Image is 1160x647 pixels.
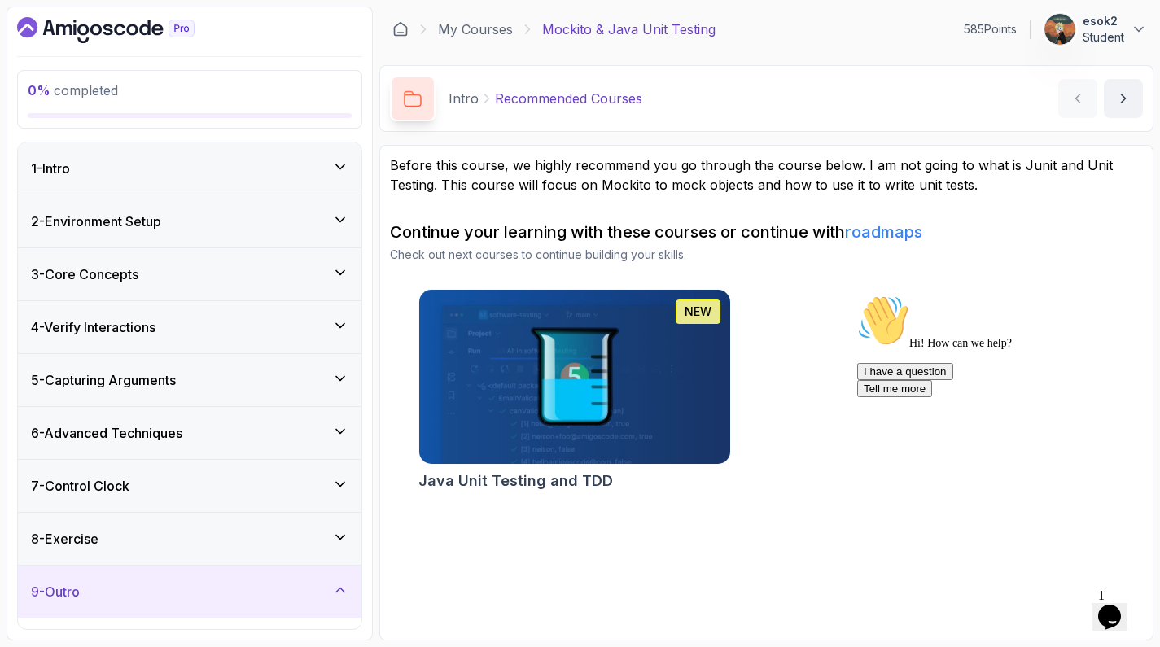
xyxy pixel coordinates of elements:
iframe: chat widget [851,288,1144,574]
a: Dashboard [392,21,409,37]
p: Before this course, we highly recommend you go through the course below. I am not going to what i... [390,155,1143,195]
p: Check out next courses to continue building your skills. [390,247,1143,263]
img: user profile image [1044,14,1075,45]
h2: Continue your learning with these courses or continue with [390,221,1143,243]
a: My Courses [438,20,513,39]
h2: Java Unit Testing and TDD [418,470,613,492]
p: Recommended Courses [495,89,642,108]
h3: 4 - Verify Interactions [31,317,155,337]
h3: 9 - Outro [31,582,80,601]
a: Java Unit Testing and TDD cardNEWJava Unit Testing and TDD [418,289,731,492]
img: :wave: [7,7,59,59]
p: Mockito & Java Unit Testing [542,20,716,39]
p: NEW [685,304,711,320]
button: 9-Outro [18,566,361,618]
button: 3-Core Concepts [18,248,361,300]
h3: 6 - Advanced Techniques [31,423,182,443]
button: previous content [1058,79,1097,118]
button: 8-Exercise [18,513,361,565]
h3: 8 - Exercise [31,529,98,549]
button: 4-Verify Interactions [18,301,361,353]
p: Student [1083,29,1124,46]
button: next content [1104,79,1143,118]
h3: 3 - Core Concepts [31,264,138,284]
a: Dashboard [17,17,232,43]
span: Hi! How can we help? [7,49,161,61]
button: 1-Intro [18,142,361,195]
h3: 2 - Environment Setup [31,212,161,231]
h3: 5 - Capturing Arguments [31,370,176,390]
div: 👋Hi! How can we help?I have a questionTell me more [7,7,300,109]
button: 5-Capturing Arguments [18,354,361,406]
a: roadmaps [845,222,922,242]
button: 6-Advanced Techniques [18,407,361,459]
button: user profile imageesok2Student [1044,13,1147,46]
button: I have a question [7,75,103,92]
button: 2-Environment Setup [18,195,361,247]
img: Java Unit Testing and TDD card [419,290,730,464]
button: 7-Control Clock [18,460,361,512]
h3: 1 - Intro [31,159,70,178]
p: Intro [449,89,479,108]
iframe: chat widget [1092,582,1144,631]
span: 0 % [28,82,50,98]
span: completed [28,82,118,98]
p: esok2 [1083,13,1124,29]
p: 585 Points [964,21,1017,37]
h3: 7 - Control Clock [31,476,129,496]
button: Tell me more [7,92,81,109]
